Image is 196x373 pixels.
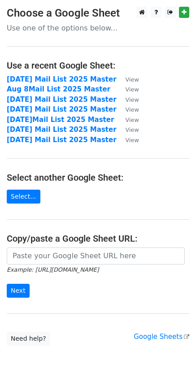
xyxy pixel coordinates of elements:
[7,105,117,113] a: [DATE] Mail List 2025 Master
[117,75,139,83] a: View
[7,266,99,273] small: Example: [URL][DOMAIN_NAME]
[126,96,139,103] small: View
[126,126,139,133] small: View
[117,105,139,113] a: View
[117,85,139,93] a: View
[7,7,189,20] h3: Choose a Google Sheet
[7,85,110,93] a: Aug 8Mail List 2025 Master
[126,86,139,93] small: View
[7,190,40,204] a: Select...
[151,330,196,373] iframe: Chat Widget
[117,136,139,144] a: View
[7,95,117,104] a: [DATE] Mail List 2025 Master
[117,126,139,134] a: View
[7,332,50,346] a: Need help?
[7,116,114,124] a: [DATE]Mail List 2025 Master
[7,136,117,144] a: [DATE] Mail List 2025 Master
[7,75,117,83] a: [DATE] Mail List 2025 Master
[7,126,117,134] a: [DATE] Mail List 2025 Master
[7,172,189,183] h4: Select another Google Sheet:
[7,284,30,298] input: Next
[7,23,189,33] p: Use one of the options below...
[7,233,189,244] h4: Copy/paste a Google Sheet URL:
[7,60,189,71] h4: Use a recent Google Sheet:
[117,116,139,124] a: View
[117,95,139,104] a: View
[126,106,139,113] small: View
[134,333,189,341] a: Google Sheets
[126,137,139,143] small: View
[126,76,139,83] small: View
[7,247,185,265] input: Paste your Google Sheet URL here
[126,117,139,123] small: View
